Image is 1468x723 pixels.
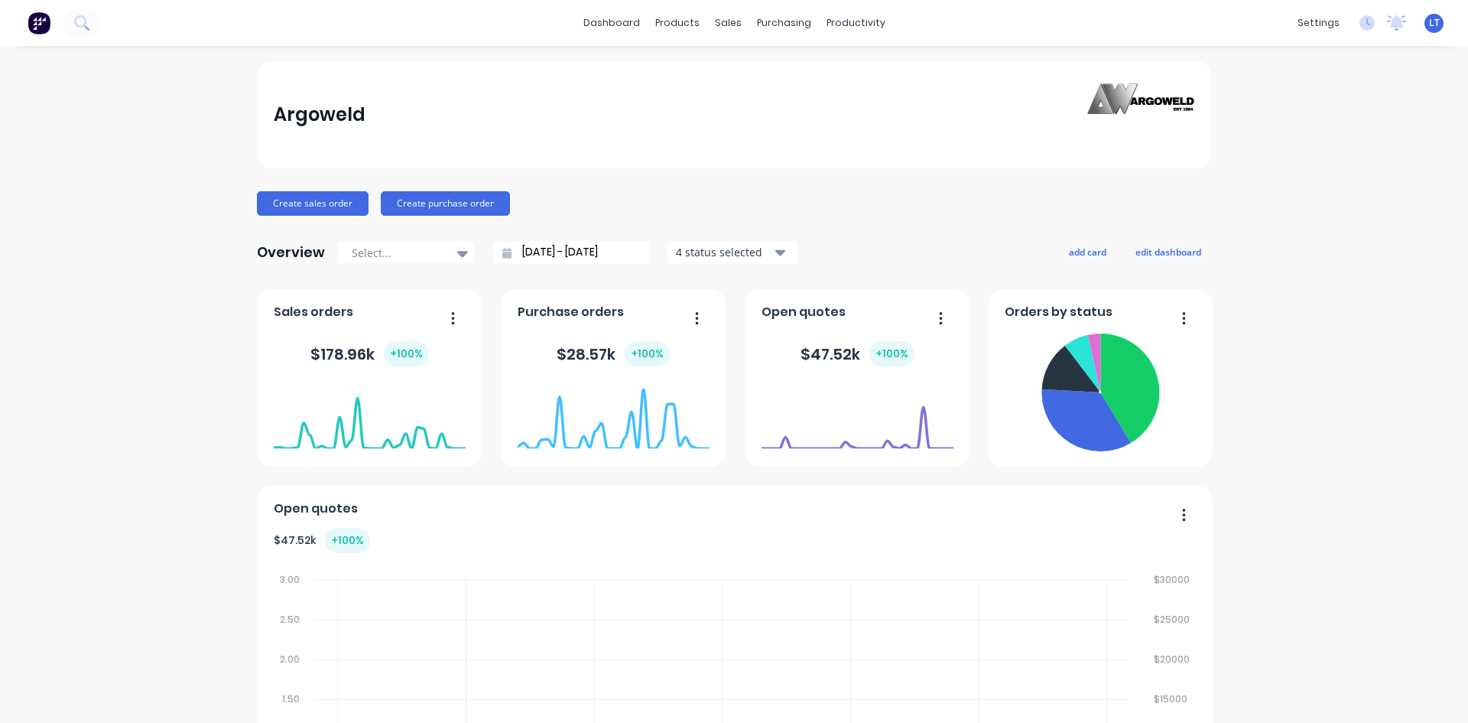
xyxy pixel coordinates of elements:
[274,528,370,553] div: $ 47.52k
[557,341,670,366] div: $ 28.57k
[274,99,365,130] div: Argoweld
[279,613,299,626] tspan: 2.50
[707,11,749,34] div: sales
[667,241,797,264] button: 4 status selected
[1059,242,1116,262] button: add card
[762,303,846,321] span: Open quotes
[1155,573,1190,586] tspan: $30000
[1087,83,1194,147] img: Argoweld
[1155,653,1190,666] tspan: $20000
[310,341,429,366] div: $ 178.96k
[279,573,299,586] tspan: 3.00
[1155,692,1188,705] tspan: $15000
[28,11,50,34] img: Factory
[274,303,353,321] span: Sales orders
[1005,303,1112,321] span: Orders by status
[869,341,914,366] div: + 100 %
[257,191,369,216] button: Create sales order
[381,191,510,216] button: Create purchase order
[257,237,325,268] div: Overview
[281,692,299,705] tspan: 1.50
[801,341,914,366] div: $ 47.52k
[819,11,893,34] div: productivity
[1155,613,1190,626] tspan: $25000
[279,653,299,666] tspan: 2.00
[518,303,624,321] span: Purchase orders
[325,528,370,553] div: + 100 %
[384,341,429,366] div: + 100 %
[625,341,670,366] div: + 100 %
[749,11,819,34] div: purchasing
[1429,16,1440,30] span: LT
[648,11,707,34] div: products
[576,11,648,34] a: dashboard
[1290,11,1347,34] div: settings
[1125,242,1211,262] button: edit dashboard
[676,244,772,260] div: 4 status selected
